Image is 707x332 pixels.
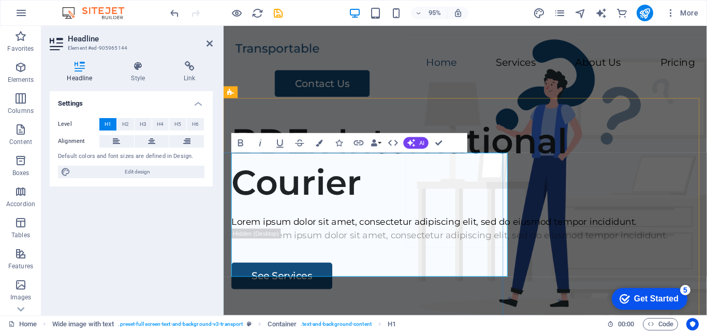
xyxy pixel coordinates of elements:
button: Italic (Ctrl+I) [251,133,270,153]
button: Data Bindings [369,133,383,153]
i: Save (Ctrl+S) [272,7,284,19]
span: H1 [105,118,111,131]
span: Click to select. Double-click to edit [388,318,396,330]
h1: BDEx International Courier [8,99,500,186]
h4: Settings [50,91,213,110]
i: Navigator [575,7,586,19]
button: More [661,5,702,21]
span: : [625,320,627,328]
nav: breadcrumb [52,318,396,330]
h4: Style [114,61,167,83]
p: Content [9,138,32,146]
button: text_generator [595,7,608,19]
span: Edit design [73,166,201,178]
button: H3 [135,118,152,131]
span: H6 [192,118,199,131]
button: pages [554,7,566,19]
span: H2 [122,118,129,131]
button: save [272,7,284,19]
button: undo [168,7,181,19]
p: Elements [8,76,34,84]
h2: Headline [68,34,213,44]
span: 00 00 [618,318,634,330]
p: Favorites [7,45,34,53]
button: navigator [575,7,587,19]
i: Reload page [252,7,263,19]
span: Code [647,318,673,330]
i: Design (Ctrl+Alt+Y) [533,7,545,19]
button: Edit design [58,166,204,178]
i: Commerce [616,7,628,19]
button: H4 [152,118,169,131]
button: commerce [616,7,628,19]
h6: Session time [607,318,635,330]
button: Colors [310,133,329,153]
h3: Element #ed-905965144 [68,44,192,53]
button: Code [643,318,678,330]
button: H1 [99,118,116,131]
button: Icons [330,133,348,153]
button: Confirm (Ctrl+⏎) [430,133,448,153]
p: Columns [8,107,34,115]
div: 5 [77,2,87,12]
span: H4 [157,118,164,131]
i: Pages (Ctrl+Alt+S) [554,7,566,19]
span: . preset-fullscreen-text-and-background-v3-transport [118,318,243,330]
button: Click here to leave preview mode and continue editing [230,7,243,19]
button: HTML [384,133,403,153]
button: reload [251,7,263,19]
button: Usercentrics [686,318,699,330]
button: H6 [187,118,204,131]
button: AI [404,137,429,149]
button: Underline (Ctrl+U) [271,133,289,153]
button: design [533,7,546,19]
label: Level [58,118,99,131]
div: Get Started 5 items remaining, 0% complete [8,5,84,27]
i: Undo: Change text (Ctrl+Z) [169,7,181,19]
span: H3 [140,118,146,131]
i: AI Writer [595,7,607,19]
p: Images [10,293,32,301]
span: Click to select. Double-click to edit [52,318,114,330]
a: Click to cancel selection. Double-click to open Pages [8,318,37,330]
h4: Headline [50,61,114,83]
button: Strikethrough [290,133,309,153]
span: . text-and-background-content [301,318,372,330]
i: On resize automatically adjust zoom level to fit chosen device. [453,8,463,18]
button: Bold (Ctrl+B) [231,133,250,153]
span: Click to select. Double-click to edit [268,318,297,330]
div: Default colors and font sizes are defined in Design. [58,152,204,161]
p: Tables [11,231,30,239]
label: Alignment [58,135,99,148]
button: Link [349,133,368,153]
span: AI [419,140,424,146]
p: Accordion [6,200,35,208]
img: Editor Logo [60,7,137,19]
h6: 95% [426,7,443,19]
span: H5 [174,118,181,131]
span: More [666,8,698,18]
i: This element is a customizable preset [247,321,252,327]
button: publish [637,5,653,21]
p: Features [8,262,33,270]
button: H5 [169,118,186,131]
h4: Link [167,61,213,83]
button: 95% [411,7,448,19]
p: Boxes [12,169,30,177]
i: Publish [639,7,651,19]
div: Get Started [31,11,75,21]
button: H2 [117,118,134,131]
